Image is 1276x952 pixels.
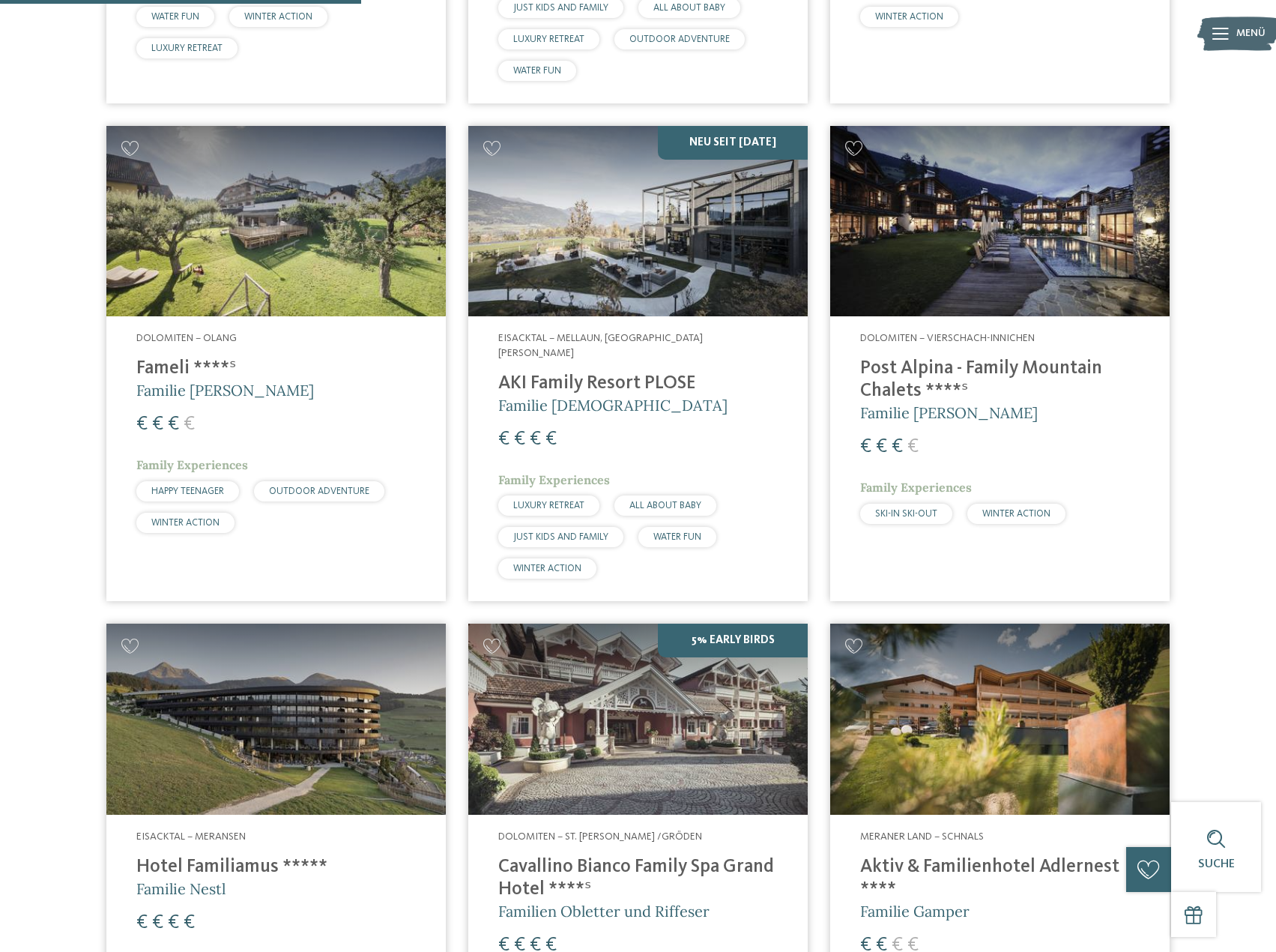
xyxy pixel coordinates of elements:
[106,126,446,317] img: Familienhotels gesucht? Hier findet ihr die besten!
[629,34,730,44] span: OUTDOOR ADVENTURE
[498,373,778,395] h4: AKI Family Resort PLOSE
[513,3,608,13] span: JUST KIDS AND FAMILY
[513,501,584,510] span: LUXURY RETREAT
[530,430,541,449] span: €
[830,624,1170,815] img: Aktiv & Familienhotel Adlernest ****
[875,12,943,22] span: WINTER ACTION
[136,457,248,472] span: Family Experiences
[184,913,195,933] span: €
[136,415,148,434] span: €
[136,333,237,343] span: Dolomiten – Olang
[875,509,937,519] span: SKI-IN SKI-OUT
[1198,858,1235,870] span: Suche
[151,486,224,496] span: HAPPY TEENAGER
[136,831,246,842] span: Eisacktal – Meransen
[653,532,701,542] span: WATER FUN
[498,430,510,449] span: €
[860,480,972,495] span: Family Experiences
[545,430,557,449] span: €
[244,12,312,22] span: WINTER ACTION
[830,126,1170,317] img: Post Alpina - Family Mountain Chalets ****ˢ
[151,518,220,528] span: WINTER ACTION
[106,126,446,602] a: Familienhotels gesucht? Hier findet ihr die besten! Dolomiten – Olang Fameli ****ˢ Familie [PERSO...
[151,12,199,22] span: WATER FUN
[168,415,179,434] span: €
[468,126,808,602] a: Familienhotels gesucht? Hier findet ihr die besten! NEU seit [DATE] Eisacktal – Mellaun, [GEOGRAP...
[498,472,610,487] span: Family Experiences
[860,437,871,457] span: €
[876,437,887,457] span: €
[982,509,1050,519] span: WINTER ACTION
[152,415,163,434] span: €
[513,564,581,573] span: WINTER ACTION
[498,856,778,901] h4: Cavallino Bianco Family Spa Grand Hotel ****ˢ
[136,879,226,898] span: Familie Nestl
[860,333,1035,343] span: Dolomiten – Vierschach-Innichen
[136,381,314,400] span: Familie [PERSON_NAME]
[498,333,703,358] span: Eisacktal – Mellaun, [GEOGRAPHIC_DATA][PERSON_NAME]
[106,624,446,815] img: Familienhotels gesucht? Hier findet ihr die besten!
[860,856,1140,901] h4: Aktiv & Familienhotel Adlernest ****
[860,831,984,842] span: Meraner Land – Schnals
[498,831,702,842] span: Dolomiten – St. [PERSON_NAME] /Gröden
[653,3,725,13] span: ALL ABOUT BABY
[860,902,970,921] span: Familie Gamper
[468,624,808,815] img: Family Spa Grand Hotel Cavallino Bianco ****ˢ
[513,34,584,44] span: LUXURY RETREAT
[184,415,195,434] span: €
[151,43,223,53] span: LUXURY RETREAT
[514,430,525,449] span: €
[907,437,919,457] span: €
[498,396,728,415] span: Familie [DEMOGRAPHIC_DATA]
[860,358,1140,403] h4: Post Alpina - Family Mountain Chalets ****ˢ
[629,501,701,510] span: ALL ABOUT BABY
[468,126,808,317] img: Familienhotels gesucht? Hier findet ihr die besten!
[136,913,148,933] span: €
[513,66,561,76] span: WATER FUN
[168,913,179,933] span: €
[860,403,1038,422] span: Familie [PERSON_NAME]
[830,126,1170,602] a: Familienhotels gesucht? Hier findet ihr die besten! Dolomiten – Vierschach-Innichen Post Alpina -...
[269,486,369,496] span: OUTDOOR ADVENTURE
[892,437,903,457] span: €
[513,532,608,542] span: JUST KIDS AND FAMILY
[498,902,710,921] span: Familien Obletter und Riffeser
[152,913,163,933] span: €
